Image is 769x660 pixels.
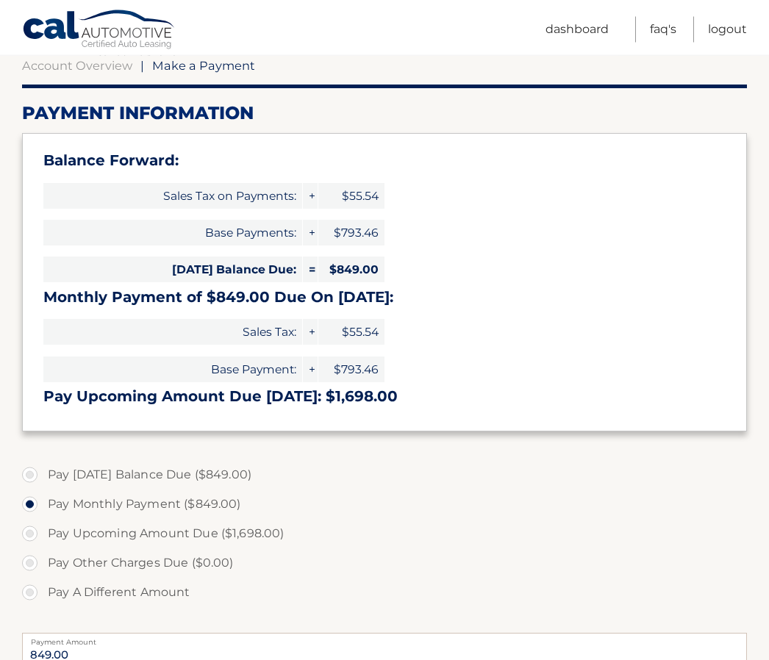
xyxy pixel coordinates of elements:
span: Sales Tax on Payments: [43,184,302,209]
span: $849.00 [318,257,384,283]
a: FAQ's [650,17,676,43]
h2: Payment Information [22,103,747,125]
label: Pay Other Charges Due ($0.00) [22,549,747,578]
label: Pay A Different Amount [22,578,747,608]
span: $793.46 [318,357,384,383]
span: Make a Payment [152,59,255,73]
a: Logout [708,17,747,43]
label: Pay Monthly Payment ($849.00) [22,490,747,520]
span: + [303,357,318,383]
h3: Balance Forward: [43,152,726,171]
span: Base Payments: [43,220,302,246]
span: + [303,320,318,345]
a: Dashboard [546,17,609,43]
h3: Monthly Payment of $849.00 Due On [DATE]: [43,289,726,307]
label: Payment Amount [22,634,747,645]
h3: Pay Upcoming Amount Due [DATE]: $1,698.00 [43,388,726,406]
a: Account Overview [22,59,132,73]
span: + [303,220,318,246]
label: Pay Upcoming Amount Due ($1,698.00) [22,520,747,549]
label: Pay [DATE] Balance Due ($849.00) [22,461,747,490]
span: $55.54 [318,184,384,209]
span: + [303,184,318,209]
span: Base Payment: [43,357,302,383]
span: $793.46 [318,220,384,246]
span: Sales Tax: [43,320,302,345]
span: $55.54 [318,320,384,345]
span: = [303,257,318,283]
a: Cal Automotive [22,10,176,52]
span: | [140,59,144,73]
span: [DATE] Balance Due: [43,257,302,283]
